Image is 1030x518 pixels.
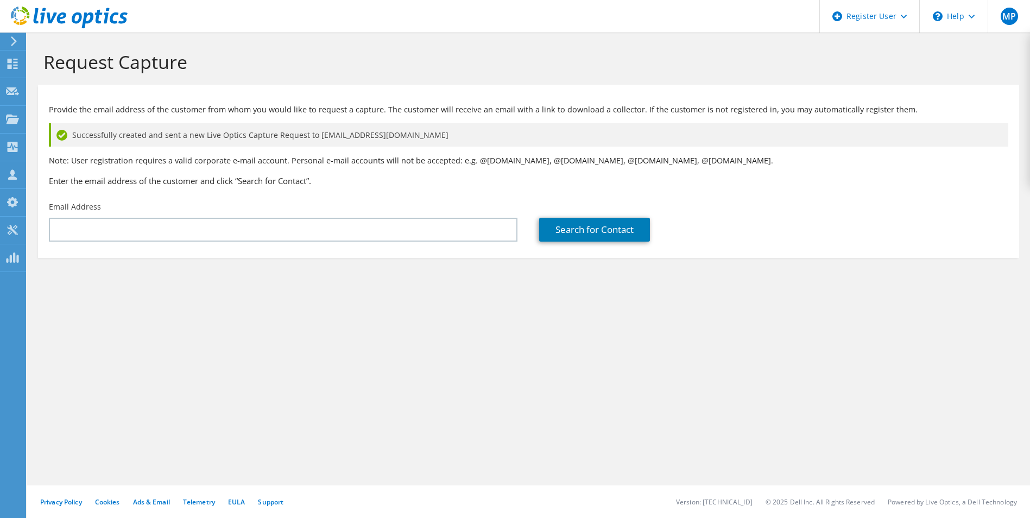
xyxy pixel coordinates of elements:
[49,104,1008,116] p: Provide the email address of the customer from whom you would like to request a capture. The cust...
[133,497,170,507] a: Ads & Email
[95,497,120,507] a: Cookies
[676,497,753,507] li: Version: [TECHNICAL_ID]
[40,497,82,507] a: Privacy Policy
[183,497,215,507] a: Telemetry
[49,155,1008,167] p: Note: User registration requires a valid corporate e-mail account. Personal e-mail accounts will ...
[933,11,943,21] svg: \n
[228,497,245,507] a: EULA
[258,497,283,507] a: Support
[1001,8,1018,25] span: MP
[766,497,875,507] li: © 2025 Dell Inc. All Rights Reserved
[539,218,650,242] a: Search for Contact
[72,129,448,141] span: Successfully created and sent a new Live Optics Capture Request to [EMAIL_ADDRESS][DOMAIN_NAME]
[43,50,1008,73] h1: Request Capture
[888,497,1017,507] li: Powered by Live Optics, a Dell Technology
[49,175,1008,187] h3: Enter the email address of the customer and click “Search for Contact”.
[49,201,101,212] label: Email Address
